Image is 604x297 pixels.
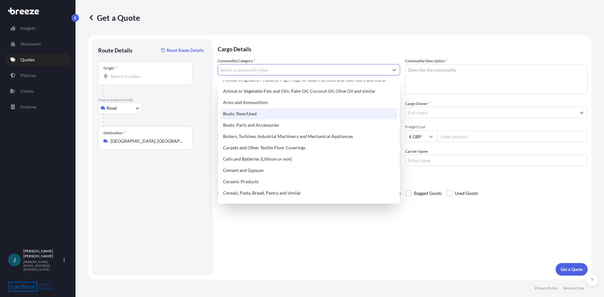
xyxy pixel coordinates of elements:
[561,266,583,272] p: Get a Quote
[221,119,397,131] div: Boats: Parts and Accessories
[405,124,588,129] span: Freight Cost
[221,187,397,199] div: Cereals, Pasta, Bread, Pastry and similar
[221,176,397,187] div: Ceramic Products
[20,104,36,110] p: Invoices
[218,39,588,58] p: Cargo Details
[98,102,142,114] button: Select transport
[455,189,478,198] span: Used Goods
[20,72,36,79] p: Policies
[414,189,442,198] span: Bagged Goods
[221,165,397,176] div: Cement and Gypsum
[23,249,62,259] p: [PERSON_NAME] [PERSON_NAME]
[88,13,140,23] p: Get a Quote
[389,64,400,75] button: Show suggestions
[535,286,558,291] p: Privacy Policy
[218,64,389,75] input: Select a commodity type
[218,155,400,166] input: Your internal reference
[218,179,588,184] p: Special Conditions
[218,124,237,131] span: Load Type
[110,138,185,144] input: Destination
[405,107,576,118] input: Full name
[221,131,397,142] div: Boilers, Turbines, Industrial Machinery and Mechanical Appliances
[405,58,447,64] label: Commodity Description
[576,107,587,118] button: Show suggestions
[405,148,428,155] label: Carrier Name
[437,131,588,142] input: Enter amount
[405,155,588,166] input: Enter name
[110,73,185,80] input: Origin
[167,47,204,53] p: Reset Route Details
[98,47,132,54] p: Route Details
[103,66,117,71] div: Origin
[221,97,397,108] div: Arms and Ammunition
[221,85,397,97] div: Animal or Vegetable Fats and Oils: Palm Oil, Coconut Oil, Olive Oil and similar
[20,41,41,47] p: Shipments
[563,286,584,291] p: Terms of Use
[218,101,400,106] span: Commodity Value
[218,148,249,155] label: Booking Reference
[13,257,16,263] span: J
[221,142,397,153] div: Carpets and Other Textile Floor Coverings
[20,57,35,63] p: Quotes
[218,58,255,64] label: Commodity Category
[405,101,430,107] label: Cargo Owner
[20,88,34,94] p: Claims
[23,260,62,271] p: [PERSON_NAME][EMAIL_ADDRESS][DOMAIN_NAME]
[103,130,126,135] div: Destination
[20,25,36,31] p: Insights
[8,282,53,292] img: organization-logo
[221,199,397,210] div: Cereals: Barley, Oats, Maize, Rice, Rye, Wheat
[221,108,397,119] div: Boats: New/Used
[107,105,117,111] span: Road
[98,97,206,102] p: Main transport mode
[221,153,397,165] div: Cells and Batteries (Lithium or non)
